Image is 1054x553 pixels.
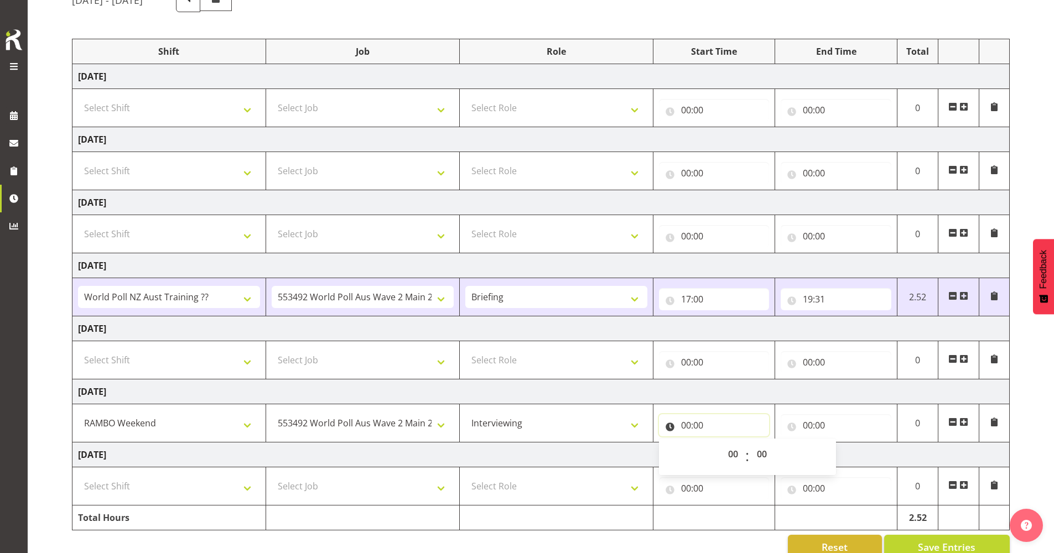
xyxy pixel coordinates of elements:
[72,253,1010,278] td: [DATE]
[897,152,938,190] td: 0
[781,45,891,58] div: End Time
[659,225,770,247] input: Click to select...
[897,467,938,505] td: 0
[72,64,1010,89] td: [DATE]
[659,45,770,58] div: Start Time
[897,215,938,253] td: 0
[897,89,938,127] td: 0
[72,379,1010,404] td: [DATE]
[781,99,891,121] input: Click to select...
[72,190,1010,215] td: [DATE]
[78,45,260,58] div: Shift
[781,162,891,184] input: Click to select...
[781,414,891,436] input: Click to select...
[72,127,1010,152] td: [DATE]
[1033,239,1054,314] button: Feedback - Show survey
[272,45,454,58] div: Job
[897,505,938,530] td: 2.52
[72,505,266,530] td: Total Hours
[897,278,938,316] td: 2.52
[781,351,891,373] input: Click to select...
[781,477,891,499] input: Click to select...
[659,99,770,121] input: Click to select...
[781,225,891,247] input: Click to select...
[1021,520,1032,531] img: help-xxl-2.png
[659,477,770,499] input: Click to select...
[659,414,770,436] input: Click to select...
[465,45,647,58] div: Role
[745,443,749,471] span: :
[1039,250,1048,289] span: Feedback
[3,28,25,52] img: Rosterit icon logo
[659,288,770,310] input: Click to select...
[781,288,891,310] input: Click to select...
[72,442,1010,467] td: [DATE]
[659,351,770,373] input: Click to select...
[72,316,1010,341] td: [DATE]
[897,341,938,379] td: 0
[897,404,938,442] td: 0
[659,162,770,184] input: Click to select...
[903,45,932,58] div: Total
